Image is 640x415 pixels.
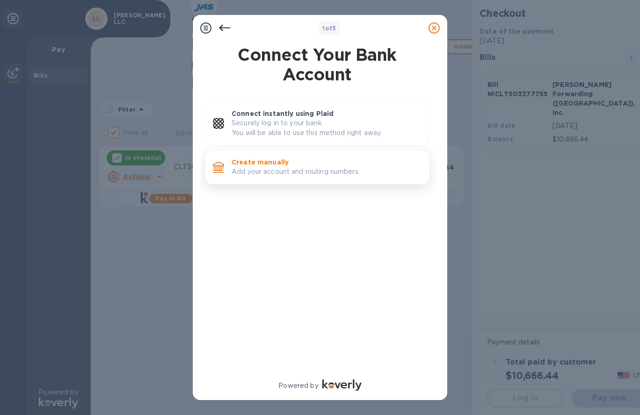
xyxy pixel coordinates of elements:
[322,25,325,32] span: 1
[232,109,422,118] p: Connect instantly using Plaid
[232,157,422,167] p: Create manually
[322,379,362,391] img: Logo
[322,25,336,32] b: of 3
[232,118,422,138] p: Securely log in to your bank. You will be able to use this method right away.
[201,45,433,84] h1: Connect Your Bank Account
[232,167,422,177] p: Add your account and routing numbers.
[278,381,318,391] p: Powered by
